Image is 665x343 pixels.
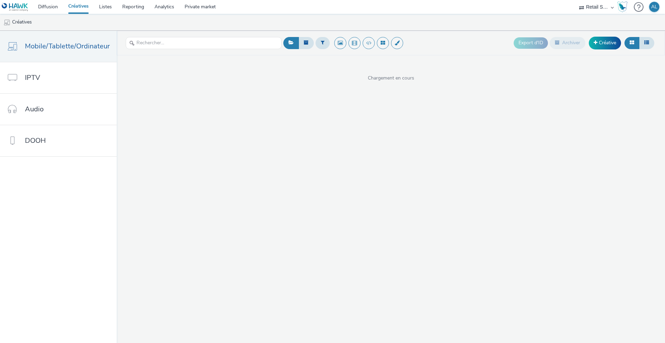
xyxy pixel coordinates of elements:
[617,1,628,12] img: Hawk Academy
[617,1,630,12] a: Hawk Academy
[25,136,46,146] span: DOOH
[514,37,548,48] button: Export d'ID
[117,75,665,82] span: Chargement en cours
[624,37,639,49] button: Grille
[126,37,282,49] input: Rechercher...
[589,37,621,49] a: Créative
[639,37,654,49] button: Liste
[651,2,657,12] div: AL
[25,104,44,114] span: Audio
[3,19,10,26] img: mobile
[25,41,110,51] span: Mobile/Tablette/Ordinateur
[2,3,28,11] img: undefined Logo
[550,37,585,49] button: Archiver
[25,73,40,83] span: IPTV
